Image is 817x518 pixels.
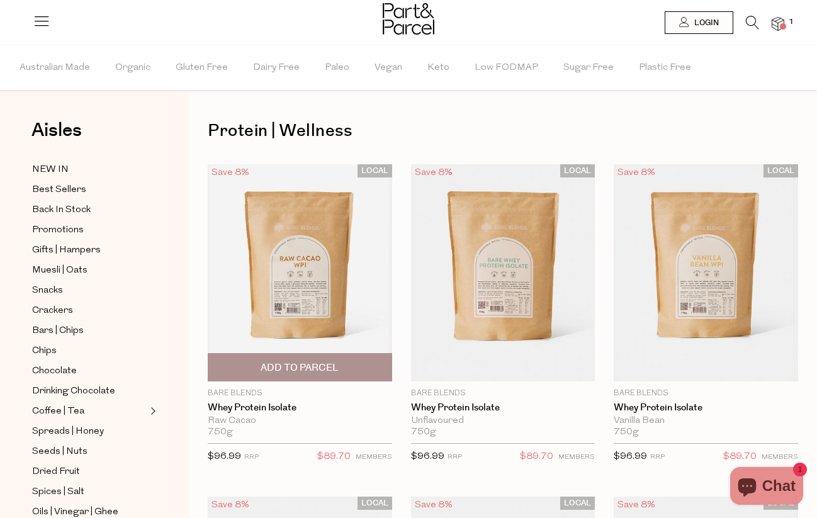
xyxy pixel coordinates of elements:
a: Chips [32,343,147,359]
span: Coffee | Tea [32,404,84,419]
inbox-online-store-chat: Shopify online store chat [726,467,807,508]
span: Dried Fruit [32,465,80,480]
a: NEW IN [32,162,147,177]
span: Snacks [32,283,63,298]
span: Vegan [375,46,402,90]
p: Bare Blends [614,388,798,399]
span: Drinking Chocolate [32,384,115,399]
div: Unflavoured [411,415,595,427]
p: Bare Blends [208,388,392,399]
a: Drinking Chocolate [32,383,147,399]
a: Login [665,11,733,34]
span: Best Sellers [32,183,86,198]
span: Crackers [32,303,73,318]
div: Save 8% [411,164,456,181]
div: Vanilla Bean [614,415,798,427]
span: Gluten Free [176,46,228,90]
div: Save 8% [411,497,456,514]
span: Spreads | Honey [32,424,104,439]
h1: Protein | Wellness [208,116,798,145]
a: Best Sellers [32,182,147,198]
span: Seeds | Nuts [32,444,87,459]
span: LOCAL [358,164,392,177]
a: Back In Stock [32,202,147,218]
a: Bars | Chips [32,323,147,339]
a: Muesli | Oats [32,262,147,278]
a: Chocolate [32,363,147,379]
img: Whey Protein Isolate [411,164,595,381]
span: Gifts | Hampers [32,243,101,258]
span: $96.99 [614,452,647,461]
span: LOCAL [560,164,595,177]
span: $89.70 [520,449,553,465]
img: Whey Protein Isolate [614,164,798,381]
span: Promotions [32,223,84,238]
span: LOCAL [560,497,595,510]
a: Spreads | Honey [32,424,147,439]
a: Seeds | Nuts [32,444,147,459]
span: $96.99 [208,452,241,461]
small: MEMBERS [558,454,595,461]
a: Coffee | Tea [32,403,147,419]
span: NEW IN [32,162,69,177]
p: Bare Blends [411,388,595,399]
span: Aisles [31,116,82,144]
span: Organic [115,46,150,90]
small: RRP [650,454,665,461]
a: Spices | Salt [32,484,147,500]
a: Aisles [31,121,82,152]
div: Raw Cacao [208,415,392,427]
span: Add To Parcel [261,361,339,374]
small: MEMBERS [356,454,392,461]
span: LOCAL [358,497,392,510]
a: Whey Protein Isolate [614,402,798,414]
span: $89.70 [723,449,757,465]
div: Save 8% [208,164,253,181]
div: Save 8% [614,164,659,181]
span: Paleo [325,46,349,90]
span: 750g [208,427,233,438]
div: Save 8% [208,497,253,514]
span: 750g [614,427,639,438]
small: RRP [244,454,259,461]
span: $89.70 [317,449,351,465]
small: RRP [448,454,462,461]
span: Plastic Free [639,46,691,90]
span: Back In Stock [32,203,91,218]
a: 1 [772,17,784,30]
a: Whey Protein Isolate [411,402,595,414]
a: Snacks [32,283,147,298]
span: 1 [786,16,797,28]
span: Sugar Free [563,46,614,90]
a: Gifts | Hampers [32,242,147,258]
span: Muesli | Oats [32,263,87,278]
a: Dried Fruit [32,464,147,480]
span: Spices | Salt [32,485,84,500]
span: Keto [427,46,449,90]
div: Save 8% [614,497,659,514]
span: Australian Made [20,46,90,90]
span: Bars | Chips [32,324,84,339]
span: Dairy Free [253,46,300,90]
img: Whey Protein Isolate [208,164,392,381]
span: 750g [411,427,436,438]
button: Add To Parcel [208,353,392,381]
small: MEMBERS [762,454,798,461]
span: Chocolate [32,364,77,379]
span: Login [691,18,719,28]
img: Part&Parcel [383,3,434,35]
span: Low FODMAP [475,46,538,90]
button: Expand/Collapse Coffee | Tea [147,403,156,419]
a: Crackers [32,303,147,318]
span: Chips [32,344,57,359]
span: $96.99 [411,452,444,461]
a: Whey Protein Isolate [208,402,392,414]
a: Promotions [32,222,147,238]
span: LOCAL [763,164,798,177]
